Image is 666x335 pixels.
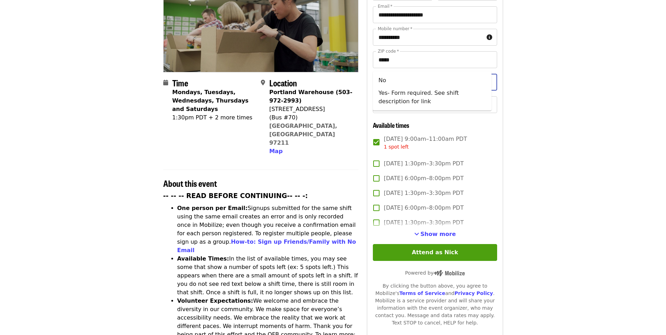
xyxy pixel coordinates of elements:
[485,77,495,87] button: Close
[384,218,463,227] span: [DATE] 1:30pm–3:30pm PDT
[163,177,217,189] span: About this event
[172,77,188,89] span: Time
[405,270,465,276] span: Powered by
[177,255,359,297] li: In the list of available times, you may see some that show a number of spots left (ex: 5 spots le...
[172,113,255,122] div: 1:30pm PDT + 2 more times
[373,244,497,261] button: Attend as Nick
[373,282,497,327] div: By clicking the button above, you agree to Mobilize's and . Mobilize is a service provider and wi...
[269,113,353,122] div: (Bus #70)
[399,290,445,296] a: Terms of Service
[163,79,168,86] i: calendar icon
[269,148,283,155] span: Map
[269,123,337,146] a: [GEOGRAPHIC_DATA], [GEOGRAPHIC_DATA] 97211
[177,297,253,304] strong: Volunteer Expectations:
[373,29,483,46] input: Mobile number
[384,204,463,212] span: [DATE] 6:00pm–8:00pm PDT
[373,51,497,68] input: ZIP code
[378,27,412,31] label: Mobile number
[269,147,283,156] button: Map
[378,4,393,8] label: Email
[177,255,229,262] strong: Available Times:
[384,144,409,150] span: 1 spot left
[378,49,399,53] label: ZIP code
[163,192,308,199] strong: -- -- -- READ BEFORE CONTINUING-- -- -:
[172,89,249,112] strong: Mondays, Tuesdays, Wednesdays, Thursdays and Saturdays
[177,238,356,254] a: How-to: Sign up Friends/Family with No Email
[373,74,492,87] li: No
[454,290,493,296] a: Privacy Policy
[269,77,297,89] span: Location
[384,189,463,197] span: [DATE] 1:30pm–3:30pm PDT
[487,34,492,41] i: circle-info icon
[414,230,456,238] button: See more timeslots
[384,159,463,168] span: [DATE] 1:30pm–3:30pm PDT
[261,79,265,86] i: map-marker-alt icon
[269,89,352,104] strong: Portland Warehouse (503-972-2993)
[384,135,467,151] span: [DATE] 9:00am–11:00am PDT
[177,204,359,255] li: Signups submitted for the same shift using the same email creates an error and is only recorded o...
[434,270,465,276] img: Powered by Mobilize
[269,105,353,113] div: [STREET_ADDRESS]
[384,174,463,183] span: [DATE] 6:00pm–8:00pm PDT
[373,6,497,23] input: Email
[373,87,492,108] li: Yes- Form required. See shift description for link
[177,205,248,211] strong: One person per Email:
[421,231,456,237] span: Show more
[373,120,409,130] span: Available times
